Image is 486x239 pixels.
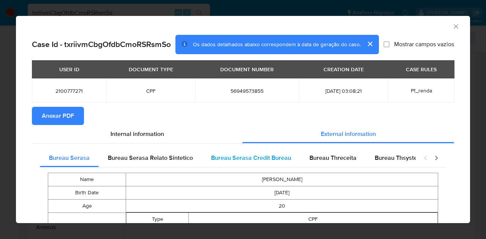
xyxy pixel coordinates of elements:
span: Bureau Serasa Relato Sintetico [108,153,193,162]
input: Mostrar campos vazios [383,41,390,47]
div: DOCUMENT TYPE [124,63,178,76]
td: Name [48,173,126,186]
td: Type [126,213,189,226]
span: 2100777271 [41,87,97,94]
span: Os dados detalhados abaixo correspondem à data de geração do caso. [193,41,361,48]
td: Birth Date [48,186,126,200]
span: Bureau Serasa Credit Bureau [211,153,291,162]
td: 20 [126,200,438,213]
div: Detailed external info [40,149,416,167]
div: DOCUMENT NUMBER [216,63,278,76]
div: CASE RULES [401,63,441,76]
span: Anexar PDF [42,108,74,124]
span: Bureau Threceita [309,153,357,162]
h2: Case Id - txriivmCbgOfdbCmoRSRsmSo [32,39,171,49]
span: Internal information [110,130,164,138]
td: Age [48,200,126,213]
div: CREATION DATE [319,63,368,76]
span: [DATE] 03:08:21 [308,87,379,94]
button: cerrar [361,35,379,53]
td: CPF [189,213,438,226]
span: Bureau Thsystem [375,153,422,162]
td: [PERSON_NAME] [126,173,438,186]
span: 56949573855 [204,87,290,94]
div: USER ID [55,63,84,76]
span: CPF [115,87,186,94]
div: encerramento-recomendação-modal [16,16,470,223]
span: Bureau Serasa [49,153,90,162]
button: Fechar a janela [452,23,459,30]
button: Anexar PDF [32,107,84,125]
span: Pf_renda [411,87,432,94]
div: Detailed info [32,125,454,143]
span: External information [321,130,376,138]
span: Mostrar campos vazios [394,41,454,48]
td: [DATE] [126,186,438,200]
